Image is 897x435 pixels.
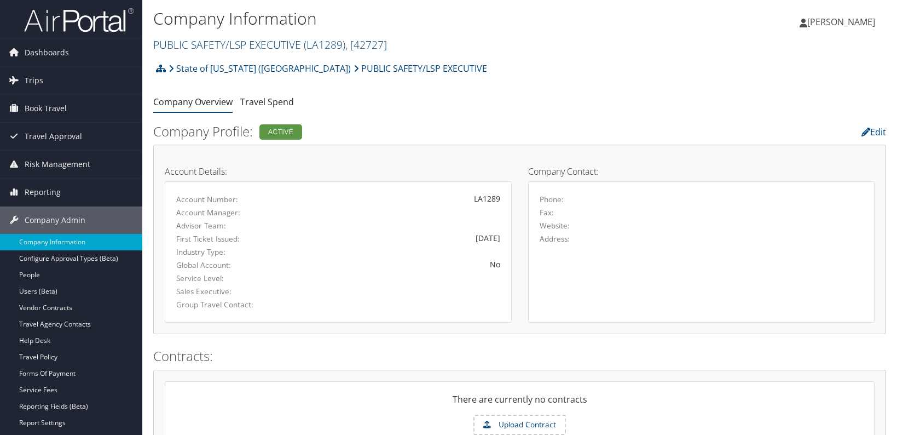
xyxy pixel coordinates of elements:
a: State of [US_STATE] ([GEOGRAPHIC_DATA]) [169,58,351,79]
a: Company Overview [153,96,233,108]
label: Industry Type: [176,247,273,257]
span: Company Admin [25,207,85,234]
h4: Company Contact: [528,167,875,176]
span: Book Travel [25,95,67,122]
span: Travel Approval [25,123,82,150]
div: No [290,259,500,270]
h2: Company Profile: [153,122,636,141]
span: ( LA1289 ) [304,37,345,52]
span: Reporting [25,179,61,206]
div: Active [259,124,302,140]
label: Address: [540,233,570,244]
h4: Account Details: [165,167,512,176]
label: Fax: [540,207,554,218]
label: Account Manager: [176,207,273,218]
h1: Company Information [153,7,642,30]
div: There are currently no contracts [165,393,874,415]
label: Advisor Team: [176,220,273,231]
span: Dashboards [25,39,69,66]
label: Sales Executive: [176,286,273,297]
h2: Contracts: [153,347,886,365]
span: Trips [25,67,43,94]
label: Website: [540,220,570,231]
a: Edit [861,126,886,138]
label: Group Travel Contact: [176,299,273,310]
span: [PERSON_NAME] [807,16,875,28]
label: Global Account: [176,260,273,271]
a: PUBLIC SAFETY/LSP EXECUTIVE [354,58,487,79]
span: Risk Management [25,151,90,178]
label: Upload Contract [474,416,565,434]
div: LA1289 [290,193,500,204]
label: Service Level: [176,273,273,284]
label: Phone: [540,194,564,205]
a: Travel Spend [240,96,294,108]
img: airportal-logo.png [24,7,134,33]
label: Account Number: [176,194,273,205]
span: , [ 42727 ] [345,37,387,52]
a: [PERSON_NAME] [800,5,886,38]
a: PUBLIC SAFETY/LSP EXECUTIVE [153,37,387,52]
label: First Ticket Issued: [176,233,273,244]
div: [DATE] [290,232,500,244]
